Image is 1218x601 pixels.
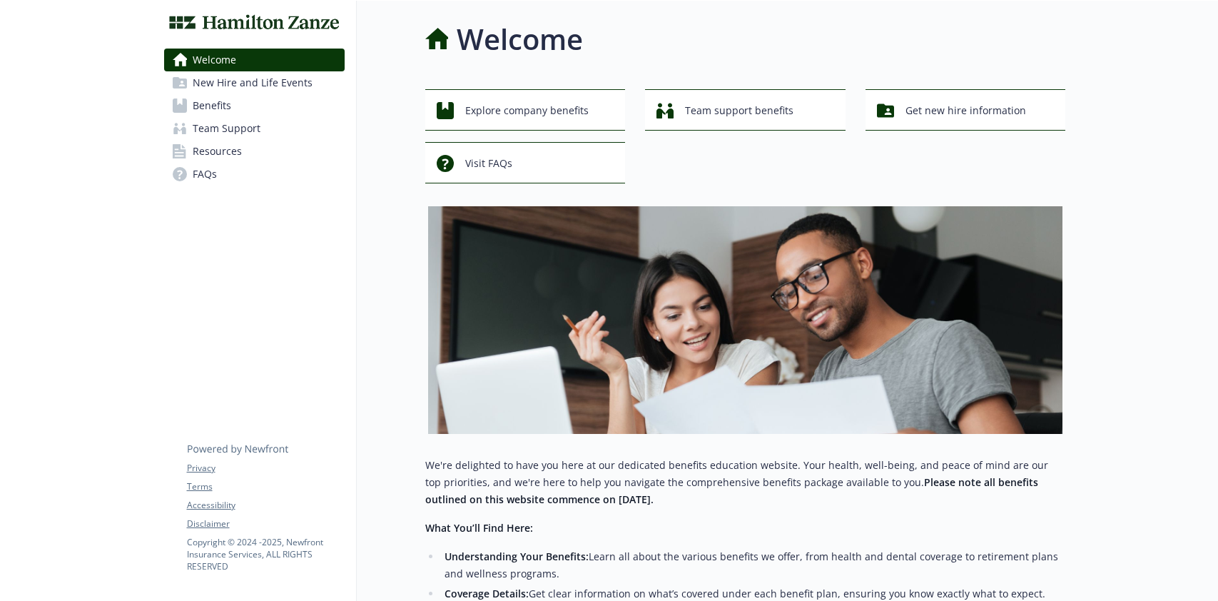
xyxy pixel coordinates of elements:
[187,480,344,493] a: Terms
[164,140,345,163] a: Resources
[193,117,260,140] span: Team Support
[164,117,345,140] a: Team Support
[425,142,626,183] button: Visit FAQs
[187,462,344,475] a: Privacy
[685,97,793,124] span: Team support benefits
[465,97,589,124] span: Explore company benefits
[193,94,231,117] span: Benefits
[164,49,345,71] a: Welcome
[193,140,242,163] span: Resources
[445,587,529,600] strong: Coverage Details:
[164,163,345,186] a: FAQs
[425,457,1066,508] p: We're delighted to have you here at our dedicated benefits education website. Your health, well-b...
[428,206,1062,434] img: overview page banner
[193,71,313,94] span: New Hire and Life Events
[187,499,344,512] a: Accessibility
[425,89,626,131] button: Explore company benefits
[905,97,1026,124] span: Get new hire information
[465,150,512,177] span: Visit FAQs
[866,89,1066,131] button: Get new hire information
[187,517,344,530] a: Disclaimer
[441,548,1066,582] li: Learn all about the various benefits we offer, from health and dental coverage to retirement plan...
[645,89,846,131] button: Team support benefits
[193,49,236,71] span: Welcome
[425,521,533,535] strong: What You’ll Find Here:
[164,94,345,117] a: Benefits
[457,18,583,61] h1: Welcome
[445,550,589,563] strong: Understanding Your Benefits:
[193,163,217,186] span: FAQs
[164,71,345,94] a: New Hire and Life Events
[187,536,344,572] p: Copyright © 2024 - 2025 , Newfront Insurance Services, ALL RIGHTS RESERVED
